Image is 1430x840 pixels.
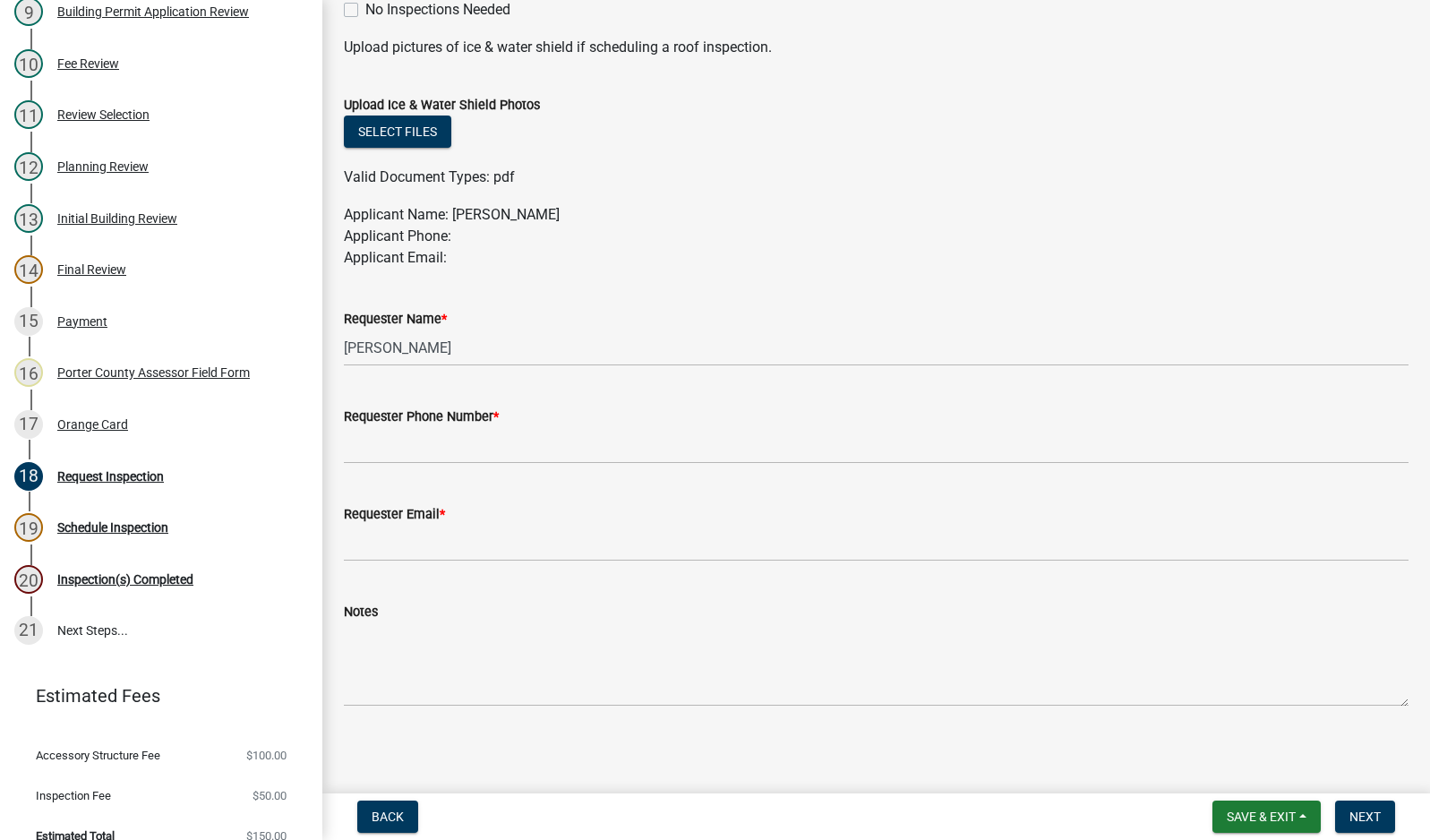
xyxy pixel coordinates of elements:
[1335,801,1395,833] button: Next
[57,470,164,483] div: Request Inspection
[14,307,43,336] div: 15
[57,212,177,225] div: Initial Building Review
[57,315,107,328] div: Payment
[57,366,250,379] div: Porter County Assessor Field Form
[57,5,249,18] div: Building Permit Application Review
[57,108,150,121] div: Review Selection
[14,49,43,78] div: 10
[14,358,43,387] div: 16
[14,565,43,594] div: 20
[344,313,447,326] label: Requester Name
[344,204,1409,269] p: Applicant Name: [PERSON_NAME] Applicant Phone: Applicant Email:
[36,750,160,761] span: Accessory Structure Fee
[57,160,149,173] div: Planning Review
[14,513,43,542] div: 19
[357,801,418,833] button: Back
[344,509,445,521] label: Requester Email
[253,790,287,801] span: $50.00
[57,57,119,70] div: Fee Review
[1212,801,1321,833] button: Save & Exit
[344,37,1409,58] p: Upload pictures of ice & water shield if scheduling a roof inspection.
[57,573,193,586] div: Inspection(s) Completed
[246,750,287,761] span: $100.00
[14,462,43,491] div: 18
[344,99,540,112] label: Upload Ice & Water Shield Photos
[57,263,126,276] div: Final Review
[14,204,43,233] div: 13
[344,606,378,619] label: Notes
[344,116,451,148] button: Select files
[14,616,43,645] div: 21
[14,100,43,129] div: 11
[36,790,111,801] span: Inspection Fee
[1349,810,1381,824] span: Next
[344,411,499,424] label: Requester Phone Number
[14,410,43,439] div: 17
[57,521,168,534] div: Schedule Inspection
[14,678,294,714] a: Estimated Fees
[14,255,43,284] div: 14
[372,810,404,824] span: Back
[1227,810,1296,824] span: Save & Exit
[344,168,515,185] span: Valid Document Types: pdf
[57,418,128,431] div: Orange Card
[14,152,43,181] div: 12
